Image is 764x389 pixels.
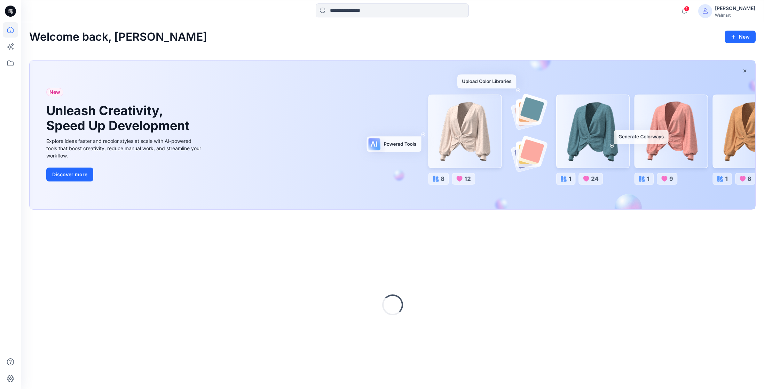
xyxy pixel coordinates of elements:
div: Walmart [715,13,755,18]
h2: Welcome back, [PERSON_NAME] [29,31,207,43]
h1: Unleash Creativity, Speed Up Development [46,103,192,133]
svg: avatar [702,8,708,14]
a: Discover more [46,168,203,181]
span: 1 [684,6,690,11]
span: New [49,88,60,96]
div: [PERSON_NAME] [715,4,755,13]
div: Explore ideas faster and recolor styles at scale with AI-powered tools that boost creativity, red... [46,137,203,159]
button: New [725,31,756,43]
button: Discover more [46,168,93,181]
